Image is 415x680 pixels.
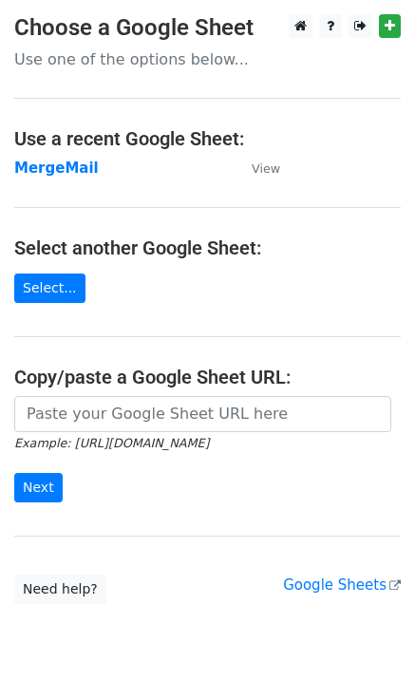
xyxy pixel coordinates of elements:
p: Use one of the options below... [14,49,401,69]
a: Google Sheets [283,576,401,594]
a: MergeMail [14,160,99,177]
h4: Select another Google Sheet: [14,236,401,259]
a: Need help? [14,575,106,604]
small: Example: [URL][DOMAIN_NAME] [14,436,209,450]
h4: Copy/paste a Google Sheet URL: [14,366,401,388]
small: View [252,161,280,176]
h4: Use a recent Google Sheet: [14,127,401,150]
input: Next [14,473,63,502]
h3: Choose a Google Sheet [14,14,401,42]
input: Paste your Google Sheet URL here [14,396,391,432]
a: Select... [14,274,85,303]
a: View [233,160,280,177]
